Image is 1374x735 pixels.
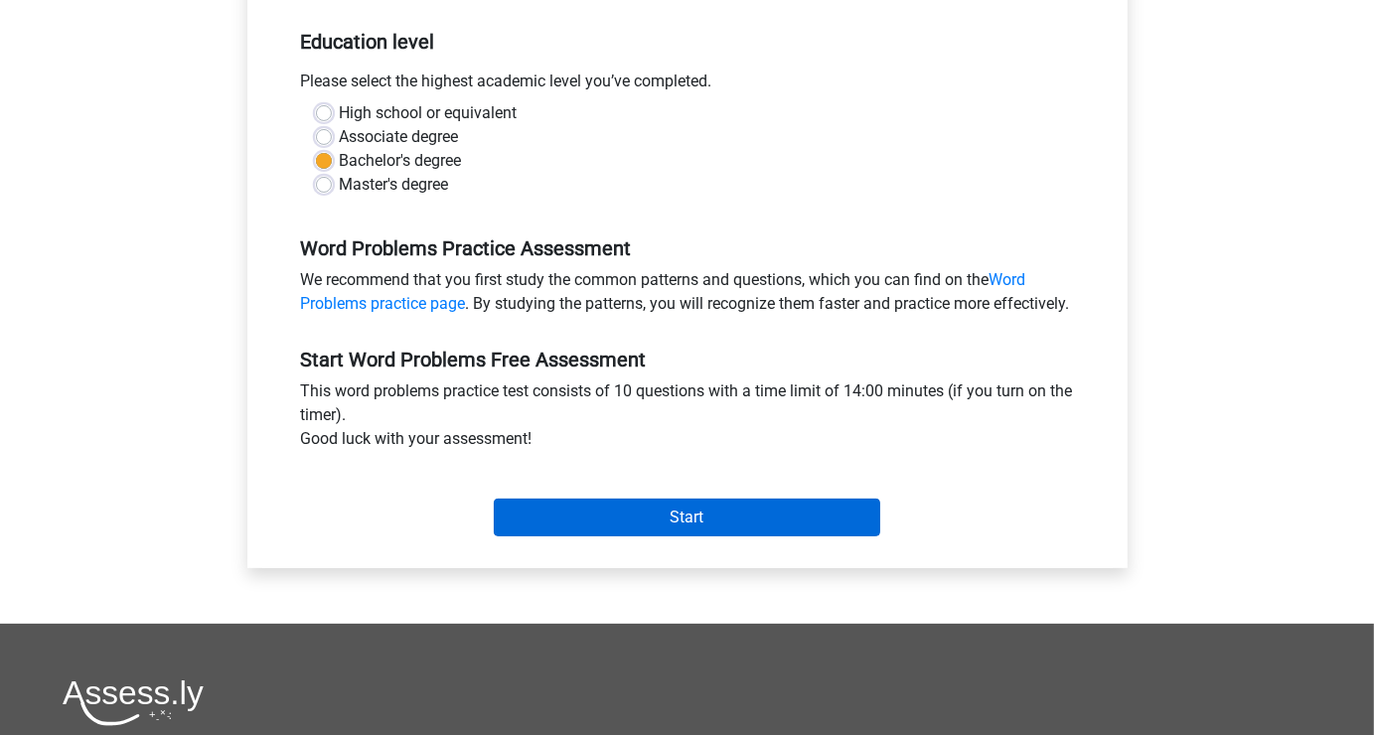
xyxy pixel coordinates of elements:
h5: Word Problems Practice Assessment [301,236,1074,260]
label: Associate degree [340,125,459,149]
img: Assessly logo [63,679,204,726]
div: This word problems practice test consists of 10 questions with a time limit of 14:00 minutes (if ... [286,379,1089,459]
label: Bachelor's degree [340,149,462,173]
h5: Start Word Problems Free Assessment [301,348,1074,371]
label: High school or equivalent [340,101,518,125]
h5: Education level [301,22,1074,62]
input: Start [494,499,880,536]
div: Please select the highest academic level you’ve completed. [286,70,1089,101]
label: Master's degree [340,173,449,197]
div: We recommend that you first study the common patterns and questions, which you can find on the . ... [286,268,1089,324]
